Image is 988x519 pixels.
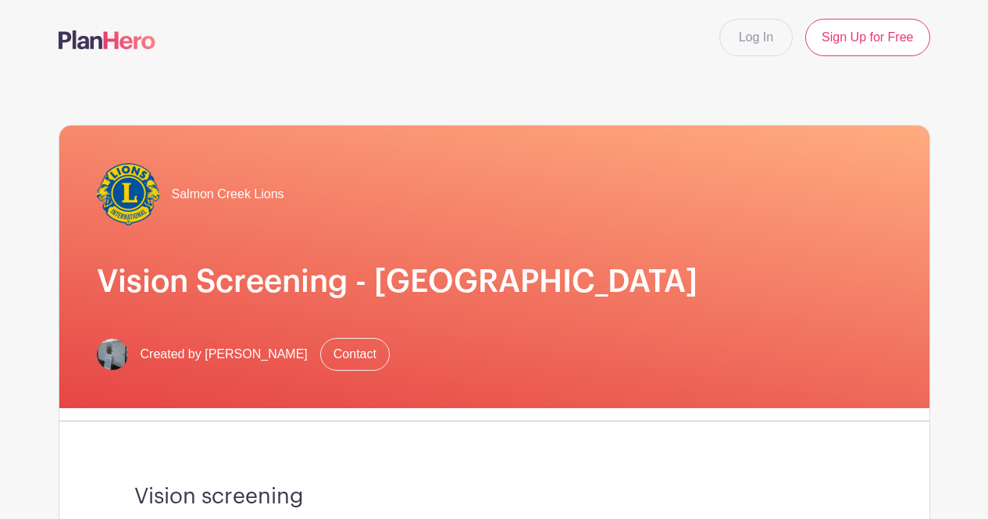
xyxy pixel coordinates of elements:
img: image(4).jpg [97,339,128,370]
a: Contact [320,338,390,371]
a: Sign Up for Free [805,19,929,56]
a: Log In [719,19,793,56]
img: logo-507f7623f17ff9eddc593b1ce0a138ce2505c220e1c5a4e2b4648c50719b7d32.svg [59,30,155,49]
img: lionlogo400-e1522268415706.png [97,163,159,226]
h1: Vision Screening - [GEOGRAPHIC_DATA] [97,263,892,300]
span: Salmon Creek Lions [172,185,284,204]
h3: Vision screening [134,484,854,510]
span: Created by [PERSON_NAME] [141,345,308,364]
